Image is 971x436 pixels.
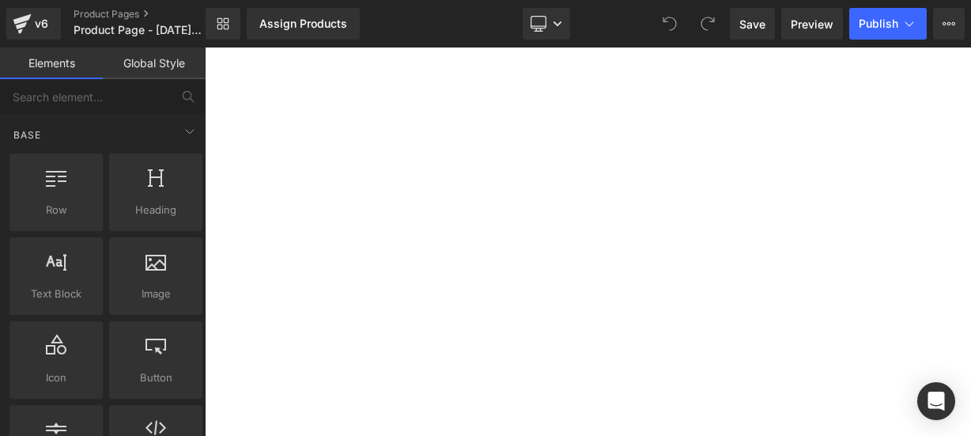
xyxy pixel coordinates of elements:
[14,286,98,302] span: Text Block
[692,8,724,40] button: Redo
[933,8,965,40] button: More
[114,202,198,218] span: Heading
[14,202,98,218] span: Row
[74,24,202,36] span: Product Page - [DATE] 21:46:21
[12,127,43,142] span: Base
[103,47,206,79] a: Global Style
[206,8,240,40] a: New Library
[781,8,843,40] a: Preview
[114,286,198,302] span: Image
[654,8,686,40] button: Undo
[849,8,927,40] button: Publish
[6,8,61,40] a: v6
[739,16,765,32] span: Save
[859,17,898,30] span: Publish
[14,370,98,386] span: Icon
[114,370,198,386] span: Button
[791,16,833,32] span: Preview
[917,382,955,420] div: Open Intercom Messenger
[32,13,51,34] div: v6
[259,17,347,30] div: Assign Products
[74,8,232,21] a: Product Pages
